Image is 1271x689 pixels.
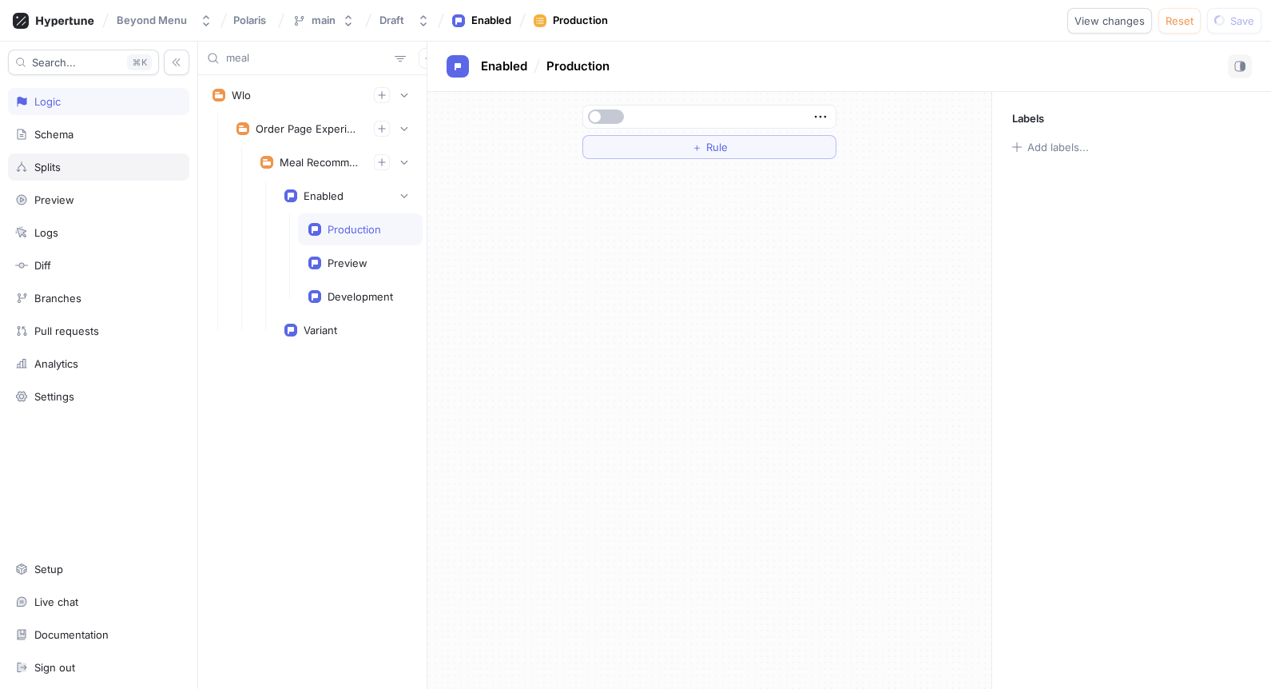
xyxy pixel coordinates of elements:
[706,142,728,152] span: Rule
[1012,112,1044,125] p: Labels
[34,661,75,674] div: Sign out
[304,324,337,337] div: Variant
[256,122,361,135] div: Order Page Experiments
[34,595,78,608] div: Live chat
[582,135,836,159] button: ＋Rule
[34,161,61,173] div: Splits
[34,226,58,239] div: Logs
[373,7,436,34] button: Draft
[286,7,361,34] button: main
[34,259,51,272] div: Diff
[328,257,367,269] div: Preview
[34,128,73,141] div: Schema
[34,563,63,575] div: Setup
[312,14,336,27] div: main
[1230,16,1254,26] span: Save
[226,50,388,66] input: Search...
[34,193,74,206] div: Preview
[8,50,159,75] button: Search...K
[32,58,76,67] span: Search...
[232,89,251,102] div: Wlo
[1027,142,1089,153] div: Add labels...
[1074,16,1145,26] span: View changes
[471,13,511,29] div: Enabled
[280,156,361,169] div: Meal Recommendations
[328,290,393,303] div: Development
[546,58,610,76] p: Production
[553,13,608,29] div: Production
[1007,137,1093,157] button: Add labels...
[1067,8,1152,34] button: View changes
[1166,16,1194,26] span: Reset
[304,189,344,202] div: Enabled
[379,14,404,27] div: Draft
[34,357,78,370] div: Analytics
[1207,8,1261,34] button: Save
[481,58,527,76] p: Enabled
[34,390,74,403] div: Settings
[692,142,702,152] span: ＋
[233,14,266,26] span: Polaris
[110,7,219,34] button: Beyond Menu
[127,54,152,70] div: K
[1158,8,1201,34] button: Reset
[8,621,189,648] a: Documentation
[34,325,99,337] div: Pull requests
[34,628,109,641] div: Documentation
[117,14,187,27] div: Beyond Menu
[34,95,61,108] div: Logic
[34,292,81,305] div: Branches
[328,223,381,236] div: Production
